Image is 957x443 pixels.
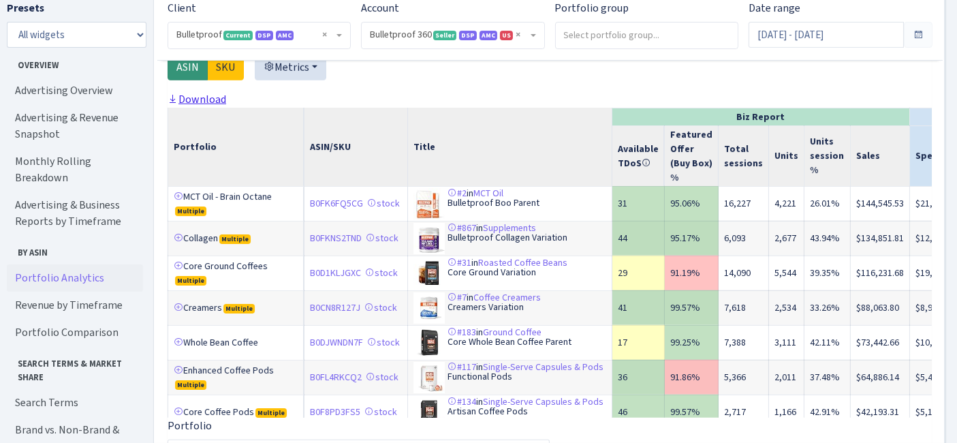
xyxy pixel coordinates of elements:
span: Remove all items [516,28,521,42]
a: Advertising & Revenue Snapshot [7,104,143,148]
td: 44 [612,221,665,256]
a: stock [364,406,397,418]
a: Roasted Coffee Beans [479,256,568,269]
label: ASIN [168,55,208,80]
td: $64,886.14 [851,360,910,395]
button: Metrics [255,55,326,80]
span: Multiple [219,234,251,244]
a: Download [168,92,226,106]
td: Creamers [168,290,304,325]
td: 2,011 [769,360,804,395]
a: stock [367,336,400,349]
img: 41MJG3hCgrL._SL75_.jpg [414,397,448,428]
td: $42,193.31 [851,395,910,429]
a: Advertising & Business Reports by Timeframe [7,192,143,235]
span: Multiple [255,408,287,418]
a: B0F8PD3FS5 [310,406,360,418]
a: #134 [448,395,477,408]
td: in Functional Pods [408,360,612,395]
td: in Bulletproof Boo Parent [408,186,612,221]
td: 1,166 [769,395,804,429]
span: DSP [459,31,477,40]
td: in Core Ground Variation [408,256,612,290]
img: 31avRx8QojL._SL75_.jpg [414,327,448,358]
td: 2,677 [769,221,804,256]
td: $116,231.68 [851,256,910,290]
td: Whole Bean Coffee [168,325,304,360]
td: 99.57% [665,395,719,429]
td: $144,545.53 [851,186,910,221]
a: stock [367,197,400,210]
td: MCT Oil - Brain Octane [168,186,304,221]
td: 5,544 [769,256,804,290]
td: 2,717 [719,395,769,429]
td: 7,618 [719,290,769,325]
th: Featured Offer (Buy Box) % [665,125,719,186]
th: Total sessions [719,125,769,186]
span: AMC [480,31,497,40]
label: Portfolio [168,418,212,434]
td: 42.11% [804,325,851,360]
span: Multiple [175,207,206,216]
td: Core Coffee Pods [168,395,304,429]
a: stock [366,232,398,245]
a: B0DJWNDN7F [310,336,363,349]
td: 43.94% [804,221,851,256]
td: in Artisan Coffee Pods [408,395,612,429]
td: 26.01% [804,186,851,221]
a: Coffee Creamers [474,291,542,304]
a: B0D1KLJGXC [310,266,361,279]
span: Seller [433,31,456,40]
span: Search Terms & Market Share [7,352,142,383]
td: 3,111 [769,325,804,360]
th: Units [769,125,804,186]
td: 99.25% [665,325,719,360]
td: 42.91% [804,395,851,429]
td: 7,388 [719,325,769,360]
span: Bulletproof <span class="badge badge-success">Current</span><span class="badge badge-primary">DSP... [168,22,350,48]
td: 99.57% [665,290,719,325]
a: #31 [448,256,472,269]
td: 91.86% [665,360,719,395]
a: Ground Coffee [484,326,542,339]
td: 91.19% [665,256,719,290]
td: Enhanced Coffee Pods [168,360,304,395]
td: 29 [612,256,665,290]
a: Single-Serve Capsules & Pods [484,361,604,373]
td: 33.26% [804,290,851,325]
span: US [500,31,513,40]
input: Select portfolio group... [556,22,738,47]
span: Multiple [175,276,206,286]
span: Multiple [223,304,255,314]
a: Single-Serve Capsules & Pods [484,395,604,408]
span: DSP [255,31,273,40]
a: stock [364,301,397,314]
a: B0FKNS2TND [310,232,362,245]
span: Remove all items [322,28,327,42]
td: 5,366 [719,360,769,395]
a: #117 [448,361,477,373]
td: $134,851.81 [851,221,910,256]
a: #7 [448,291,467,304]
td: 2,534 [769,290,804,325]
a: stock [366,371,398,384]
a: #2 [448,187,467,200]
th: ASIN/SKU [304,108,408,186]
a: B0FL4RKCQ2 [310,371,362,384]
th: Portfolio [168,108,304,186]
td: in Creamers Variation [408,290,612,325]
span: Bulletproof <span class="badge badge-success">Current</span><span class="badge badge-primary">DSP... [176,28,334,42]
td: Core Ground Coffees [168,256,304,290]
a: Supplements [484,221,537,234]
a: Search Terms [7,389,143,416]
span: Overview [7,53,142,72]
a: B0CN8R127J [310,301,360,314]
a: stock [365,266,398,279]
img: 41b9OTEB8rL._SL75_.jpg [414,258,448,289]
td: 16,227 [719,186,769,221]
th: Units session % [804,125,851,186]
span: Multiple [175,380,206,390]
img: 4178hSwjRWL._SL75_.jpg [414,362,448,393]
img: 41nZjlobDNL._SL75_.jpg [414,223,448,254]
a: Portfolio Comparison [7,319,143,346]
